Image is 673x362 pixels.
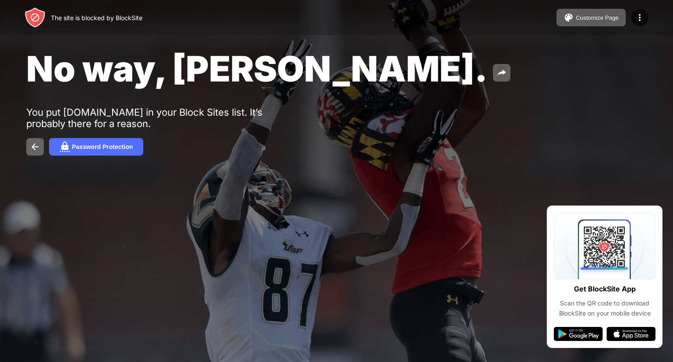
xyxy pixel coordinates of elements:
[26,106,297,129] div: You put [DOMAIN_NAME] in your Block Sites list. It’s probably there for a reason.
[634,12,645,23] img: menu-icon.svg
[25,7,46,28] img: header-logo.svg
[576,14,619,21] div: Customize Page
[26,47,488,90] span: No way, [PERSON_NAME].
[51,14,142,21] div: The site is blocked by BlockSite
[554,298,655,318] div: Scan the QR code to download BlockSite on your mobile device
[30,142,40,152] img: back.svg
[574,283,636,295] div: Get BlockSite App
[556,9,626,26] button: Customize Page
[563,12,574,23] img: pallet.svg
[606,327,655,341] img: app-store.svg
[554,327,603,341] img: google-play.svg
[60,142,70,152] img: password.svg
[496,67,507,78] img: share.svg
[554,213,655,279] img: qrcode.svg
[72,143,133,150] div: Password Protection
[49,138,143,156] button: Password Protection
